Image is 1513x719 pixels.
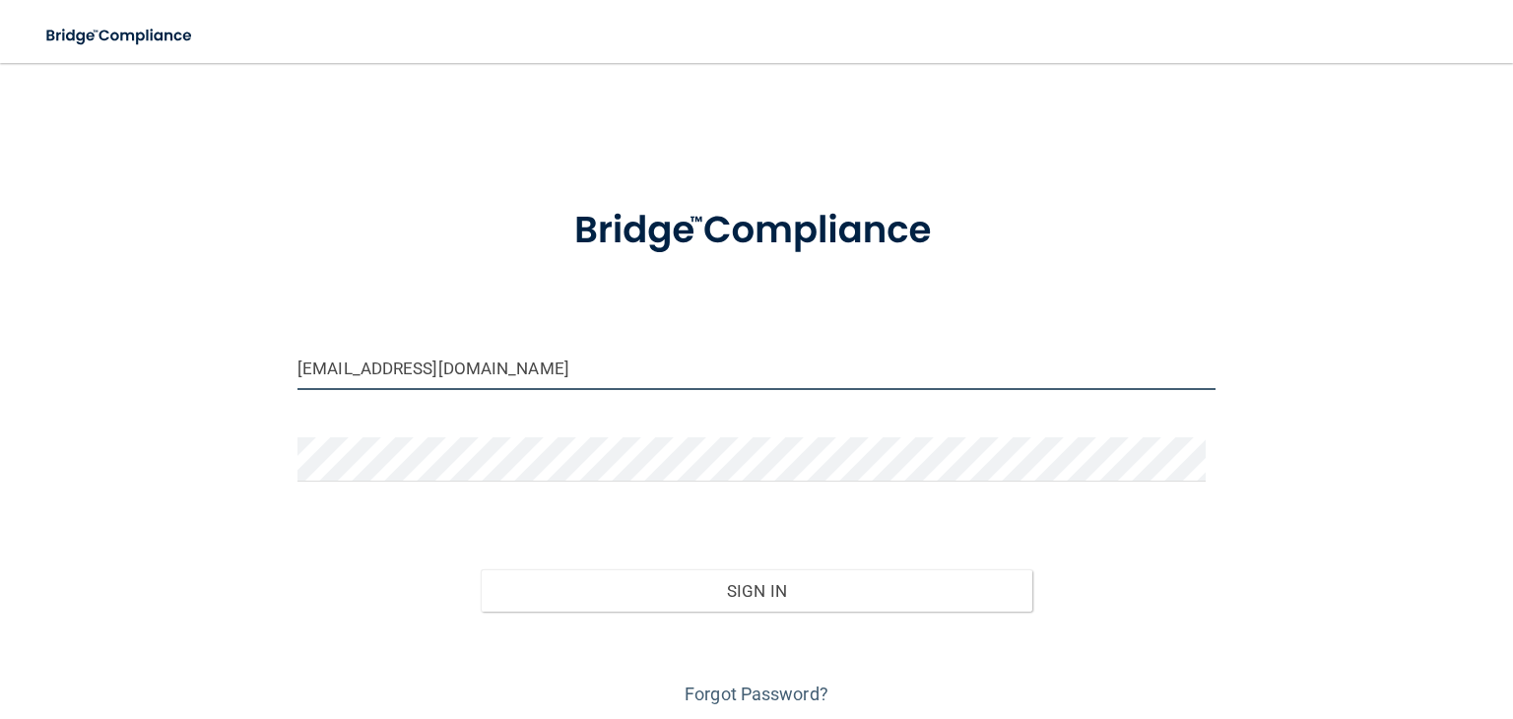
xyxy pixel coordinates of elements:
[481,569,1031,613] button: Sign In
[1179,357,1203,380] keeper-lock: Open Keeper Popup
[535,181,979,281] img: bridge_compliance_login_screen.278c3ca4.svg
[297,346,1216,390] input: Email
[30,16,211,56] img: bridge_compliance_login_screen.278c3ca4.svg
[685,684,828,704] a: Forgot Password?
